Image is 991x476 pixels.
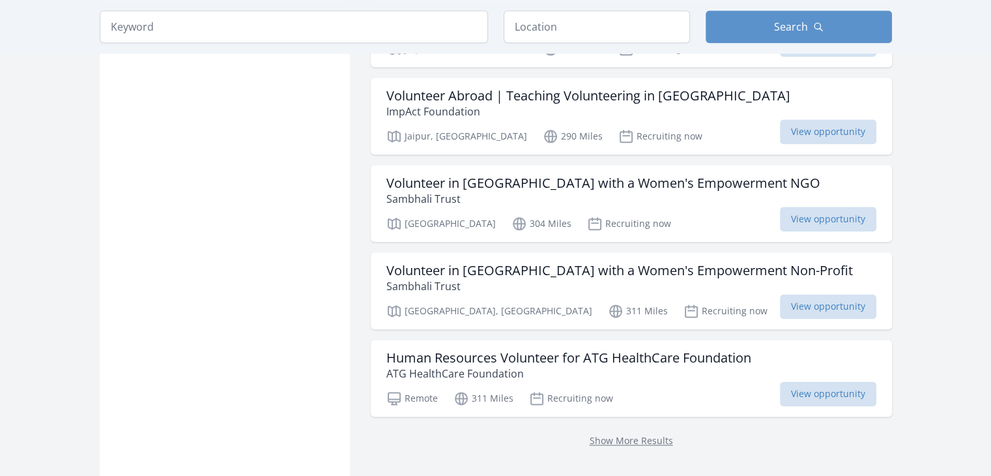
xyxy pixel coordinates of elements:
a: Volunteer in [GEOGRAPHIC_DATA] with a Women's Empowerment NGO Sambhali Trust [GEOGRAPHIC_DATA] 30... [371,165,892,242]
p: 304 Miles [511,216,571,231]
p: Remote [386,391,438,406]
span: Search [774,19,808,35]
a: Human Resources Volunteer for ATG HealthCare Foundation ATG HealthCare Foundation Remote 311 Mile... [371,340,892,417]
p: Jaipur, [GEOGRAPHIC_DATA] [386,128,527,144]
input: Keyword [100,10,488,43]
a: Volunteer in [GEOGRAPHIC_DATA] with a Women's Empowerment Non-Profit Sambhali Trust [GEOGRAPHIC_D... [371,252,892,329]
p: Recruiting now [529,391,613,406]
input: Location [504,10,690,43]
h3: Volunteer Abroad | Teaching Volunteering in [GEOGRAPHIC_DATA] [386,88,790,104]
p: Recruiting now [618,128,702,144]
button: Search [706,10,892,43]
p: 290 Miles [543,128,603,144]
p: ATG HealthCare Foundation [386,366,751,381]
h3: Volunteer in [GEOGRAPHIC_DATA] with a Women's Empowerment NGO [386,175,820,191]
span: View opportunity [780,381,876,406]
p: Recruiting now [587,216,671,231]
p: Sambhali Trust [386,278,853,294]
h3: Volunteer in [GEOGRAPHIC_DATA] with a Women's Empowerment Non-Profit [386,263,853,278]
a: Show More Results [590,434,673,447]
p: [GEOGRAPHIC_DATA], [GEOGRAPHIC_DATA] [386,303,592,319]
h3: Human Resources Volunteer for ATG HealthCare Foundation [386,350,751,366]
p: Recruiting now [683,303,768,319]
p: 311 Miles [453,391,513,406]
span: View opportunity [780,119,876,144]
a: Volunteer Abroad | Teaching Volunteering in [GEOGRAPHIC_DATA] ImpAct Foundation Jaipur, [GEOGRAPH... [371,78,892,155]
span: View opportunity [780,207,876,231]
p: Sambhali Trust [386,191,820,207]
p: 311 Miles [608,303,668,319]
p: ImpAct Foundation [386,104,790,119]
p: [GEOGRAPHIC_DATA] [386,216,496,231]
span: View opportunity [780,294,876,319]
